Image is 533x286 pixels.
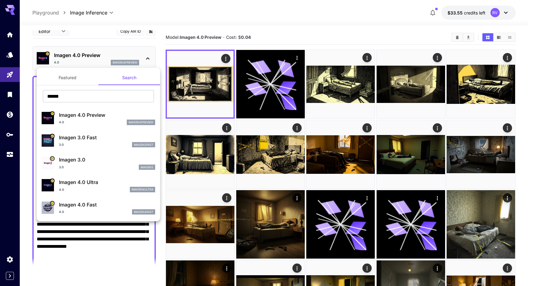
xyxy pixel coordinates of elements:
[141,165,153,170] p: imagen3
[59,201,155,208] p: Imagen 4.0 Fast
[59,134,155,141] p: Imagen 3.0 Fast
[134,143,153,147] p: imagen3fast
[59,120,64,125] p: 4.0
[59,142,64,147] p: 3.0
[129,120,153,125] p: imagen4preview
[59,178,155,186] p: Imagen 4.0 Ultra
[59,210,64,214] p: 4.0
[59,187,64,192] p: 4.0
[50,178,55,183] button: Certified Model – Vetted for best performance and includes a commercial license.
[59,165,64,170] p: 3.0
[134,210,153,214] p: imagen4fast
[42,131,155,150] div: Certified Model – Vetted for best performance and includes a commercial license.Imagen 3.0 Fast3....
[98,70,160,85] button: Search
[42,176,155,195] div: Certified Model – Vetted for best performance and includes a commercial license.Imagen 4.0 Ultra4...
[59,111,155,119] p: Imagen 4.0 Preview
[37,70,98,85] button: Featured
[59,156,155,163] p: Imagen 3.0
[42,153,155,172] div: Certified Model – Vetted for best performance and includes a commercial license.Imagen 3.03.0imagen3
[42,109,155,128] div: Certified Model – Vetted for best performance and includes a commercial license.Imagen 4.0 Previe...
[50,133,55,138] button: Certified Model – Vetted for best performance and includes a commercial license.
[50,111,55,116] button: Certified Model – Vetted for best performance and includes a commercial license.
[42,198,155,217] div: Certified Model – Vetted for best performance and includes a commercial license.Imagen 4.0 Fast4....
[50,156,55,161] button: Certified Model – Vetted for best performance and includes a commercial license.
[132,187,153,192] p: imagen4ultra
[50,201,55,206] button: Certified Model – Vetted for best performance and includes a commercial license.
